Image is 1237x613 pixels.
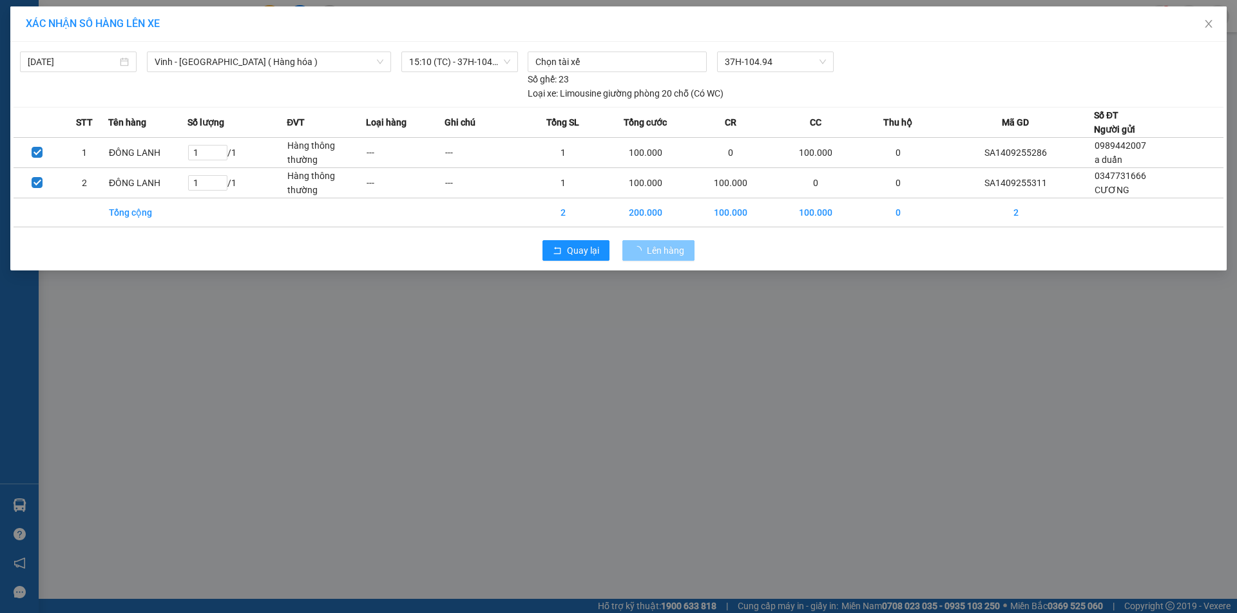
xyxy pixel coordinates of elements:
[1094,108,1135,137] div: Số ĐT Người gửi
[647,243,684,258] span: Lên hàng
[528,86,558,100] span: Loại xe:
[1095,185,1129,195] span: CƯƠNG
[937,198,1094,227] td: 2
[688,168,773,198] td: 100.000
[445,138,524,168] td: ---
[859,168,938,198] td: 0
[624,115,667,129] span: Tổng cước
[155,52,383,71] span: Vinh - Hà Nội ( Hàng hóa )
[187,168,287,198] td: / 1
[528,72,569,86] div: 23
[773,198,858,227] td: 100.000
[528,86,724,100] div: Limousine giường phòng 20 chỗ (Có WC)
[366,138,445,168] td: ---
[366,168,445,198] td: ---
[28,55,117,69] input: 14/09/2025
[61,138,109,168] td: 1
[688,198,773,227] td: 100.000
[1203,19,1214,29] span: close
[528,72,557,86] span: Số ghế:
[602,198,687,227] td: 200.000
[187,115,224,129] span: Số lượng
[546,115,579,129] span: Tổng SL
[26,17,160,30] span: XÁC NHẬN SỐ HÀNG LÊN XE
[773,168,858,198] td: 0
[622,240,695,261] button: Lên hàng
[524,138,603,168] td: 1
[810,115,821,129] span: CC
[108,198,187,227] td: Tổng cộng
[1095,171,1146,181] span: 0347731666
[567,243,599,258] span: Quay lại
[108,115,146,129] span: Tên hàng
[61,168,109,198] td: 2
[287,138,366,168] td: Hàng thông thường
[445,168,524,198] td: ---
[859,138,938,168] td: 0
[76,115,93,129] span: STT
[1095,155,1122,165] span: a duẩn
[1002,115,1029,129] span: Mã GD
[524,198,603,227] td: 2
[602,168,687,198] td: 100.000
[108,168,187,198] td: ĐÔNG LANH
[187,138,287,168] td: / 1
[688,138,773,168] td: 0
[937,168,1094,198] td: SA1409255311
[287,168,366,198] td: Hàng thông thường
[108,138,187,168] td: ĐÔNG LANH
[725,52,825,71] span: 37H-104.94
[883,115,912,129] span: Thu hộ
[366,115,407,129] span: Loại hàng
[376,58,384,66] span: down
[445,115,475,129] span: Ghi chú
[409,52,510,71] span: 15:10 (TC) - 37H-104.94
[859,198,938,227] td: 0
[553,246,562,256] span: rollback
[602,138,687,168] td: 100.000
[937,138,1094,168] td: SA1409255286
[1095,140,1146,151] span: 0989442007
[542,240,609,261] button: rollbackQuay lại
[1191,6,1227,42] button: Close
[287,115,305,129] span: ĐVT
[633,246,647,255] span: loading
[725,115,736,129] span: CR
[773,138,858,168] td: 100.000
[524,168,603,198] td: 1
